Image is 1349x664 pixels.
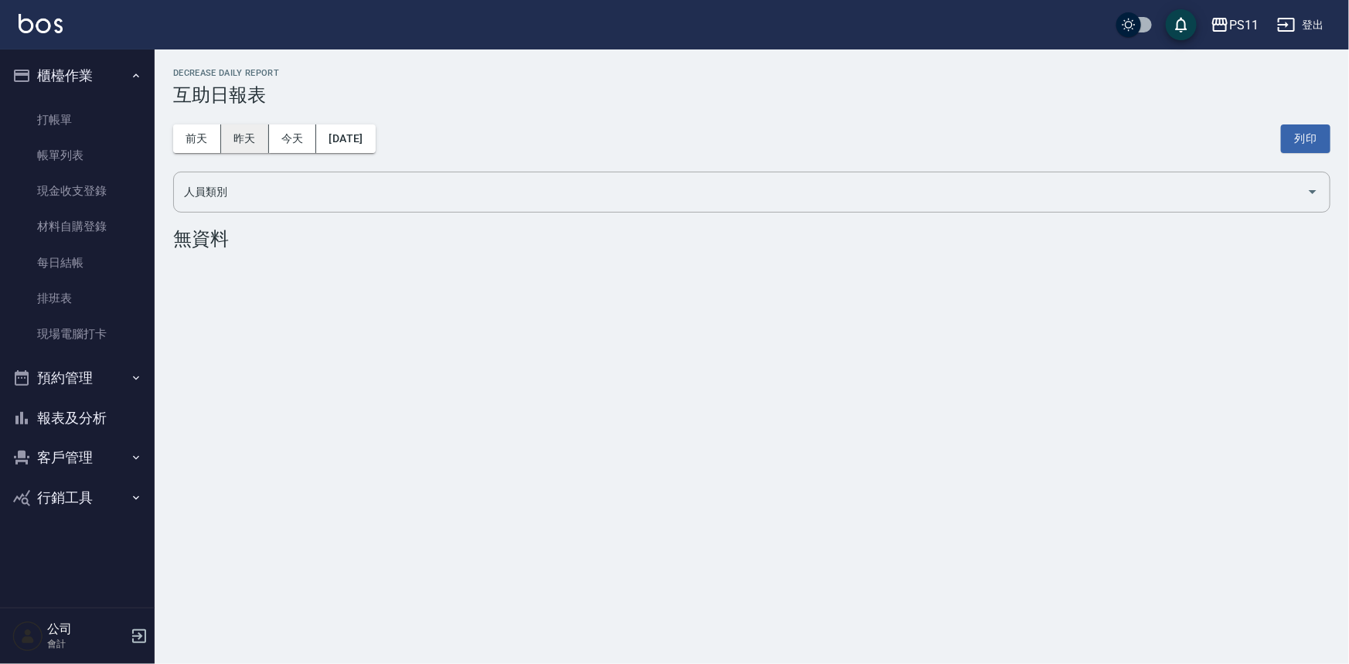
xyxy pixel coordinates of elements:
button: PS11 [1204,9,1265,41]
h3: 互助日報表 [173,84,1330,106]
h5: 公司 [47,621,126,637]
a: 排班表 [6,281,148,316]
img: Logo [19,14,63,33]
button: 報表及分析 [6,398,148,438]
a: 現金收支登錄 [6,173,148,209]
button: Open [1300,179,1325,204]
button: 行銷工具 [6,478,148,518]
button: 今天 [269,124,317,153]
button: save [1166,9,1197,40]
p: 會計 [47,637,126,651]
a: 每日結帳 [6,245,148,281]
button: 列印 [1281,124,1330,153]
button: 前天 [173,124,221,153]
a: 材料自購登錄 [6,209,148,244]
button: 昨天 [221,124,269,153]
h2: Decrease Daily Report [173,68,1330,78]
input: 人員名稱 [180,179,1300,206]
a: 帳單列表 [6,138,148,173]
a: 打帳單 [6,102,148,138]
img: Person [12,621,43,652]
button: 客戶管理 [6,438,148,478]
div: PS11 [1229,15,1259,35]
button: [DATE] [316,124,375,153]
a: 現場電腦打卡 [6,316,148,352]
button: 登出 [1271,11,1330,39]
div: 無資料 [173,228,1330,250]
button: 櫃檯作業 [6,56,148,96]
button: 預約管理 [6,358,148,398]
